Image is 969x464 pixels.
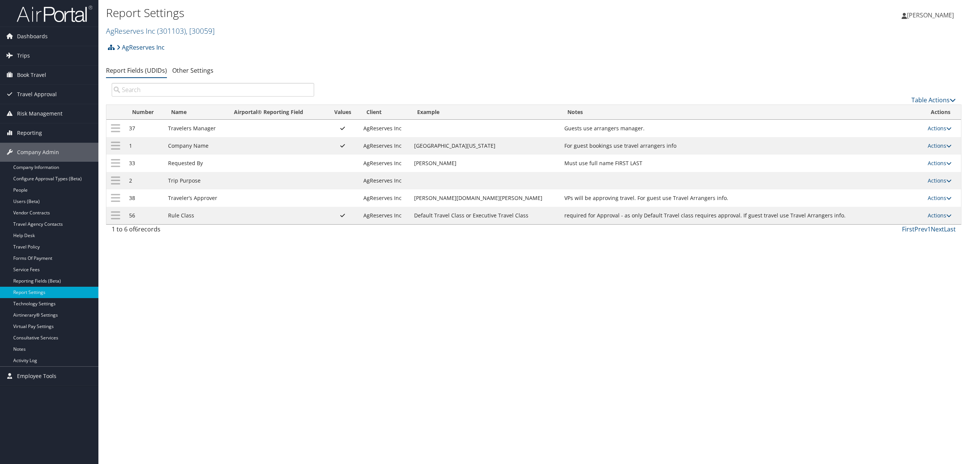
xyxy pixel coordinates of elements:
[561,155,924,172] td: Must use full name FIRST LAST
[117,40,165,55] a: AgReserves Inc
[928,142,952,149] a: Actions
[360,137,410,155] td: AgReserves Inc
[902,4,961,27] a: [PERSON_NAME]
[902,225,914,233] a: First
[944,225,956,233] a: Last
[106,105,125,120] th: : activate to sort column descending
[164,155,227,172] td: Requested By
[928,125,952,132] a: Actions
[106,5,676,21] h1: Report Settings
[360,207,410,224] td: AgReserves Inc
[164,120,227,137] td: Travelers Manager
[125,120,164,137] td: 37
[561,105,924,120] th: Notes
[911,96,956,104] a: Table Actions
[125,189,164,207] td: 38
[410,155,561,172] td: [PERSON_NAME]
[125,137,164,155] td: 1
[164,137,227,155] td: Company Name
[561,120,924,137] td: Guests use arrangers manager.
[172,66,213,75] a: Other Settings
[17,143,59,162] span: Company Admin
[410,207,561,224] td: Default Travel Class or Executive Travel Class
[17,367,56,386] span: Employee Tools
[186,26,215,36] span: , [ 30059 ]
[360,172,410,189] td: AgReserves Inc
[410,137,561,155] td: [GEOGRAPHIC_DATA][US_STATE]
[928,212,952,219] a: Actions
[928,177,952,184] a: Actions
[164,105,227,120] th: Name
[17,27,48,46] span: Dashboards
[561,189,924,207] td: VPs will be approving travel. For guest use Travel Arrangers info.
[125,105,164,120] th: Number
[928,159,952,167] a: Actions
[227,105,326,120] th: Airportal&reg; Reporting Field
[907,11,954,19] span: [PERSON_NAME]
[125,172,164,189] td: 2
[125,155,164,172] td: 33
[157,26,186,36] span: ( 301103 )
[17,5,92,23] img: airportal-logo.png
[164,172,227,189] td: Trip Purpose
[927,225,931,233] a: 1
[410,105,561,120] th: Example
[561,207,924,224] td: required for Approval - as only Default Travel class requires approval. If guest travel use Trave...
[17,46,30,65] span: Trips
[360,155,410,172] td: AgReserves Inc
[112,83,314,97] input: Search
[914,225,927,233] a: Prev
[360,120,410,137] td: AgReserves Inc
[164,189,227,207] td: Traveler’s Approver
[931,225,944,233] a: Next
[164,207,227,224] td: Rule Class
[360,105,410,120] th: Client
[561,137,924,155] td: For guest bookings use travel arrangers info
[125,207,164,224] td: 56
[17,123,42,142] span: Reporting
[17,85,57,104] span: Travel Approval
[924,105,961,120] th: Actions
[106,26,215,36] a: AgReserves Inc
[106,66,167,75] a: Report Fields (UDIDs)
[17,66,46,84] span: Book Travel
[135,225,138,233] span: 6
[360,189,410,207] td: AgReserves Inc
[17,104,62,123] span: Risk Management
[326,105,360,120] th: Values
[410,189,561,207] td: [PERSON_NAME][DOMAIN_NAME][PERSON_NAME]
[112,225,314,237] div: 1 to 6 of records
[928,194,952,202] a: Actions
